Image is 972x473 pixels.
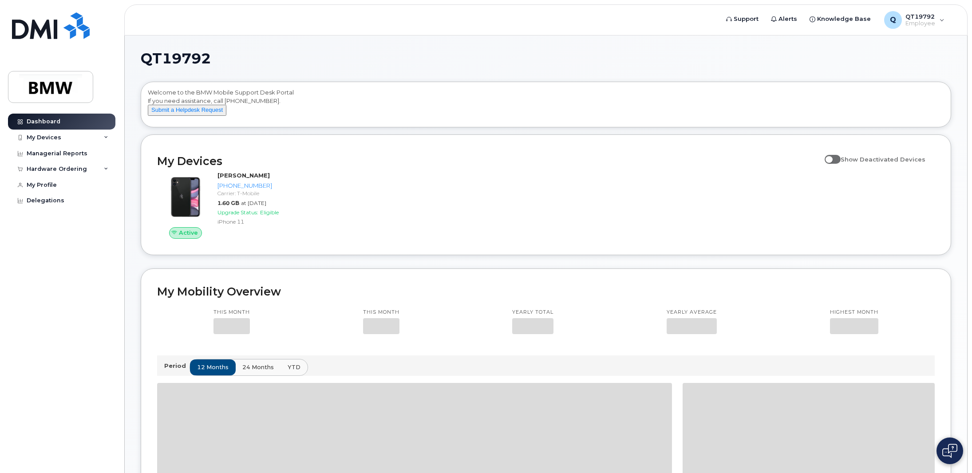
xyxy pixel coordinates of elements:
img: Open chat [942,444,957,458]
button: Submit a Helpdesk Request [148,105,226,116]
input: Show Deactivated Devices [825,151,832,158]
strong: [PERSON_NAME] [217,172,270,179]
span: 24 months [242,363,274,371]
div: [PHONE_NUMBER] [217,181,340,190]
span: QT19792 [141,52,211,65]
span: Active [179,229,198,237]
a: Active[PERSON_NAME][PHONE_NUMBER]Carrier: T-Mobile1.60 GBat [DATE]Upgrade Status:EligibleiPhone 11 [157,171,344,239]
span: Upgrade Status: [217,209,258,216]
p: Yearly average [667,309,717,316]
span: YTD [288,363,300,371]
h2: My Devices [157,154,820,168]
div: Carrier: T-Mobile [217,189,340,197]
p: Yearly total [512,309,553,316]
span: at [DATE] [241,200,266,206]
p: This month [363,309,399,316]
span: Eligible [260,209,279,216]
div: iPhone 11 [217,218,340,225]
span: 1.60 GB [217,200,239,206]
p: Period [164,362,190,370]
h2: My Mobility Overview [157,285,935,298]
p: Highest month [830,309,878,316]
p: This month [213,309,250,316]
img: iPhone_11.jpg [164,176,207,218]
span: Show Deactivated Devices [841,156,925,163]
div: Welcome to the BMW Mobile Support Desk Portal If you need assistance, call [PHONE_NUMBER]. [148,88,944,124]
a: Submit a Helpdesk Request [148,106,226,113]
